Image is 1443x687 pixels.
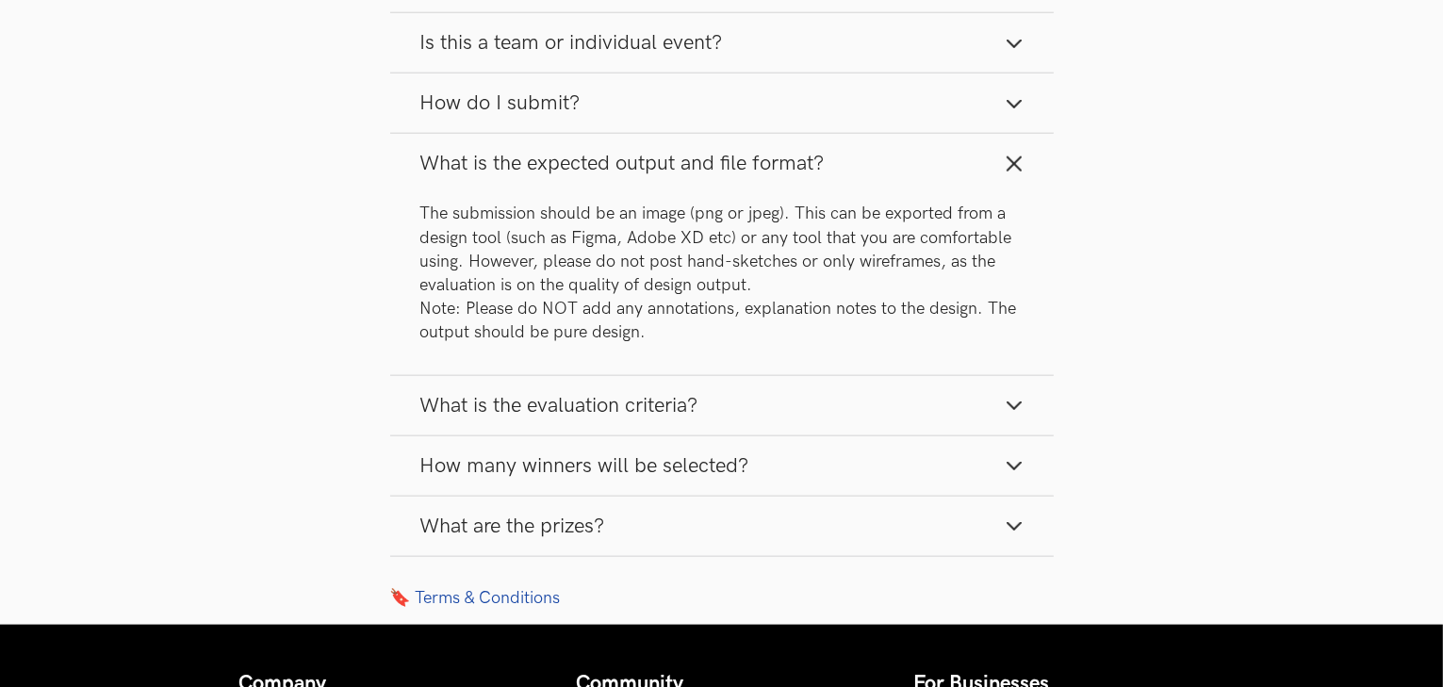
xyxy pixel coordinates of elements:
button: How many winners will be selected? [390,436,1054,496]
span: What is the evaluation criteria? [420,393,698,418]
button: Is this a team or individual event? [390,13,1054,73]
p: The submission should be an image (png or jpeg). This can be exported from a design tool (such as... [420,202,1024,344]
span: How many winners will be selected? [420,453,749,479]
span: How do I submit? [420,90,581,116]
span: Is this a team or individual event? [420,30,723,56]
button: How do I submit? [390,74,1054,133]
button: What is the expected output and file format? [390,134,1054,193]
span: What is the expected output and file format? [420,151,825,176]
div: What is the expected output and file format? [390,193,1054,374]
button: What is the evaluation criteria? [390,376,1054,435]
a: 🔖 Terms & Conditions [390,587,1054,608]
span: What are the prizes? [420,514,605,539]
button: What are the prizes? [390,497,1054,556]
